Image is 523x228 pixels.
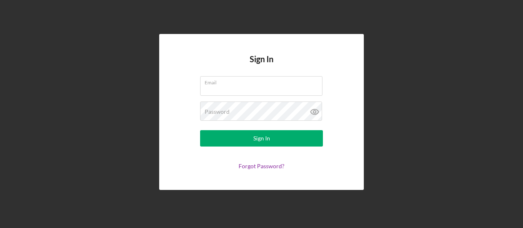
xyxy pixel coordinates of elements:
label: Password [205,108,230,115]
div: Sign In [253,130,270,147]
label: Email [205,77,322,86]
a: Forgot Password? [239,163,284,169]
h4: Sign In [250,54,273,76]
button: Sign In [200,130,323,147]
